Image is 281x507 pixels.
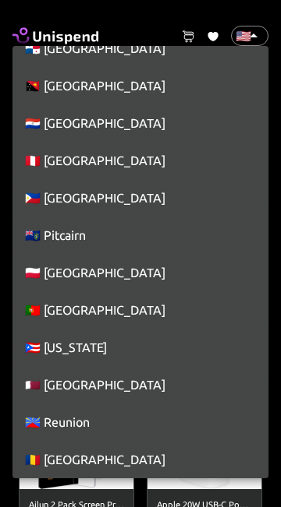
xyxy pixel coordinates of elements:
li: 🇵🇾 [GEOGRAPHIC_DATA] [12,104,269,142]
li: 🇵🇱 [GEOGRAPHIC_DATA] [12,254,269,291]
li: 🇵🇪 [GEOGRAPHIC_DATA] [12,142,269,179]
li: 🇵🇭 [GEOGRAPHIC_DATA] [12,179,269,217]
li: 🇵🇬 [GEOGRAPHIC_DATA] [12,67,269,104]
li: 🇷🇪 Reunion [12,403,269,441]
li: 🇵🇹 [GEOGRAPHIC_DATA] [12,291,269,329]
li: 🇵🇳 Pitcairn [12,217,269,254]
li: 🇵🇦 [GEOGRAPHIC_DATA] [12,30,269,67]
li: 🇵🇷 [US_STATE] [12,329,269,366]
li: 🇷🇴 [GEOGRAPHIC_DATA] [12,441,269,478]
li: 🇶🇦 [GEOGRAPHIC_DATA] [12,366,269,403]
